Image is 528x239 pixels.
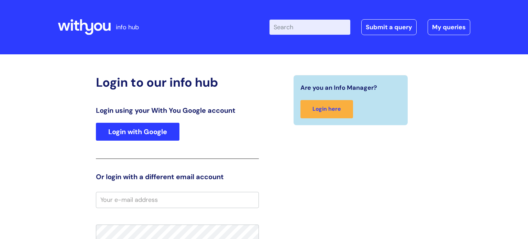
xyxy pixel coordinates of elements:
a: Login here [300,100,353,118]
a: My queries [428,19,470,35]
a: Login with Google [96,123,179,141]
span: Are you an Info Manager? [300,82,377,93]
a: Submit a query [361,19,417,35]
h2: Login to our info hub [96,75,259,90]
p: info hub [116,22,139,33]
input: Your e-mail address [96,192,259,208]
h3: Login using your With You Google account [96,106,259,115]
h3: Or login with a different email account [96,173,259,181]
input: Search [269,20,350,35]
